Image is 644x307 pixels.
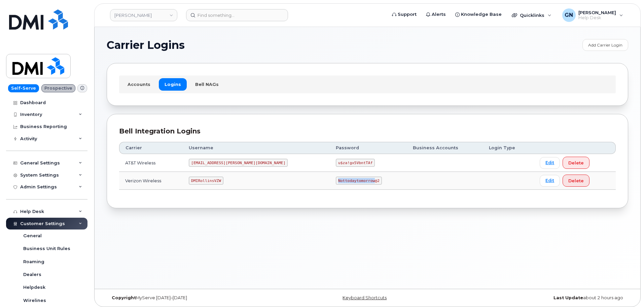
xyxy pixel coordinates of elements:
[112,295,136,300] strong: Copyright
[119,126,616,136] div: Bell Integration Logins
[343,295,387,300] a: Keyboard Shortcuts
[189,78,224,90] a: Bell NAGs
[336,159,375,167] code: u$za!gx5VbntTAf
[483,142,534,154] th: Login Type
[330,142,406,154] th: Password
[540,157,560,169] a: Edit
[189,177,223,185] code: DMIRollinsVZW
[159,78,187,90] a: Logins
[563,175,589,187] button: Delete
[119,172,183,190] td: Verizon Wireless
[582,39,628,51] a: Add Carrier Login
[540,175,560,187] a: Edit
[107,40,185,50] span: Carrier Logins
[107,295,281,301] div: MyServe [DATE]–[DATE]
[563,157,589,169] button: Delete
[119,142,183,154] th: Carrier
[336,177,382,185] code: Nottodaytomorrow@2
[122,78,156,90] a: Accounts
[454,295,628,301] div: about 2 hours ago
[568,178,584,184] span: Delete
[407,142,483,154] th: Business Accounts
[189,159,288,167] code: [EMAIL_ADDRESS][PERSON_NAME][DOMAIN_NAME]
[183,142,330,154] th: Username
[568,160,584,166] span: Delete
[553,295,583,300] strong: Last Update
[119,154,183,172] td: AT&T Wireless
